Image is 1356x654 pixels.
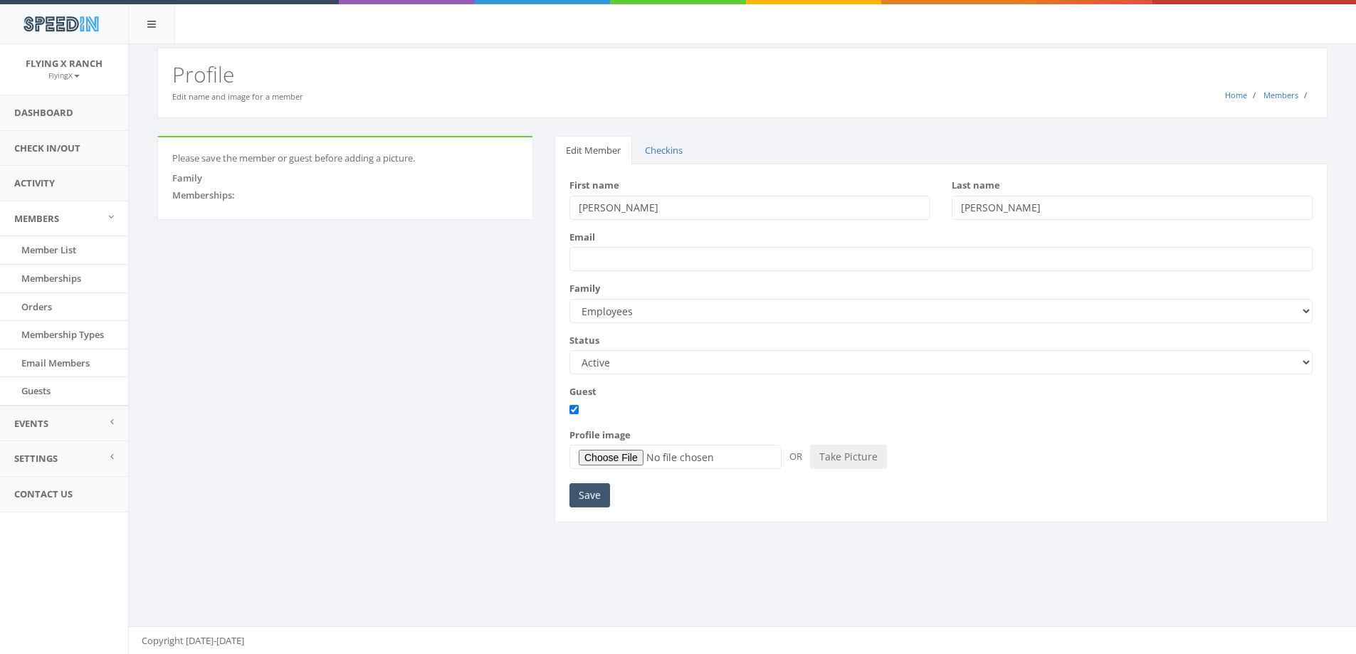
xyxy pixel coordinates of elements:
input: Save [569,483,610,507]
label: Guest [569,385,596,399]
label: First name [569,179,619,192]
label: Email [569,231,595,244]
span: Email Members [21,357,90,369]
div: Memberships: [172,189,518,202]
small: FlyingX [48,70,80,80]
div: Please save the member or guest before adding a picture. [172,152,518,165]
a: FlyingX [48,68,80,81]
span: Events [14,417,48,430]
span: Contact Us [14,487,73,500]
button: Take Picture [810,445,887,469]
span: Members [14,212,59,225]
div: Family [172,172,518,185]
a: Members [1263,90,1298,100]
h2: Profile [172,63,1313,86]
span: OR [784,450,808,463]
label: Family [569,282,600,295]
small: Edit name and image for a member [172,91,303,102]
label: Status [569,334,599,347]
a: Checkins [634,136,694,165]
a: Edit Member [555,136,632,165]
label: Last name [952,179,1000,192]
span: Settings [14,452,58,465]
img: speedin_logo.png [16,11,105,37]
span: Flying X Ranch [26,57,103,70]
label: Profile image [569,428,631,442]
a: Home [1225,90,1247,100]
